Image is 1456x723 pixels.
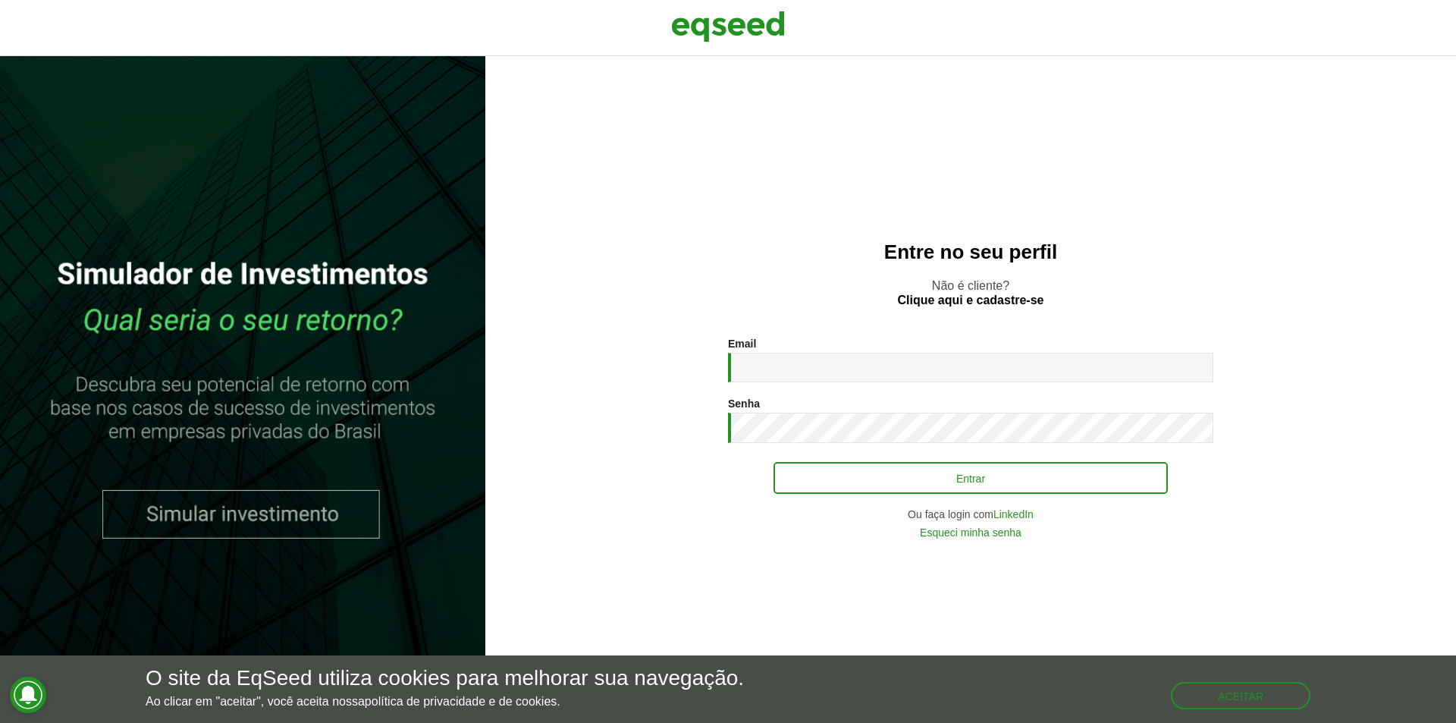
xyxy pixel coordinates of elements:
p: Não é cliente? [516,278,1426,307]
div: Ou faça login com [728,509,1213,520]
a: Clique aqui e cadastre-se [898,294,1044,306]
p: Ao clicar em "aceitar", você aceita nossa . [146,694,744,709]
label: Email [728,338,756,349]
h2: Entre no seu perfil [516,241,1426,263]
a: LinkedIn [993,509,1034,520]
label: Senha [728,398,760,409]
a: política de privacidade e de cookies [365,696,557,708]
h5: O site da EqSeed utiliza cookies para melhorar sua navegação. [146,667,744,690]
a: Esqueci minha senha [920,527,1021,538]
button: Aceitar [1171,682,1310,709]
button: Entrar [773,462,1168,494]
img: EqSeed Logo [671,8,785,46]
